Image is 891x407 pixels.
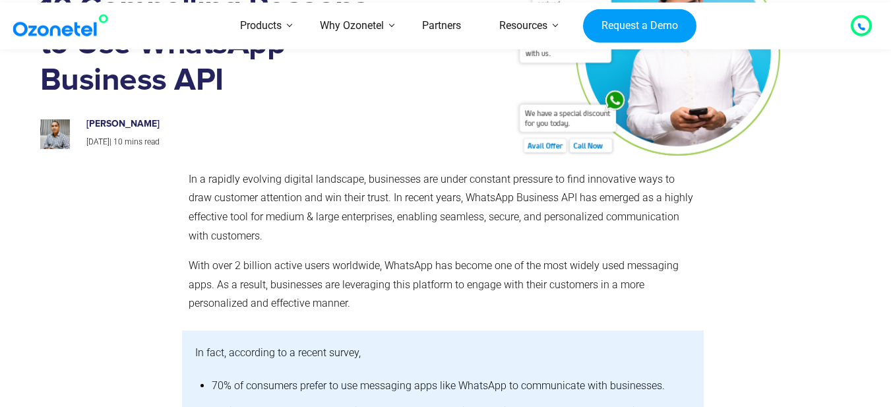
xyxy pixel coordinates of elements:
span: In a rapidly evolving digital landscape, businesses are under constant pressure to find innovativ... [189,173,693,242]
span: 70% of consumers prefer to use messaging apps like WhatsApp to communicate with businesses. [212,379,665,392]
p: | [86,135,365,150]
a: Products [221,3,301,49]
span: In fact, according to a recent survey, [195,346,361,359]
h6: [PERSON_NAME] [86,119,365,130]
span: With over 2 billion active users worldwide, WhatsApp has become one of the most widely used messa... [189,259,679,310]
span: 10 [113,137,123,146]
span: mins read [125,137,160,146]
img: prashanth-kancherla_avatar-200x200.jpeg [40,119,70,149]
a: Resources [480,3,567,49]
a: Partners [403,3,480,49]
span: [DATE] [86,137,109,146]
a: Request a Demo [583,9,696,43]
a: Why Ozonetel [301,3,403,49]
